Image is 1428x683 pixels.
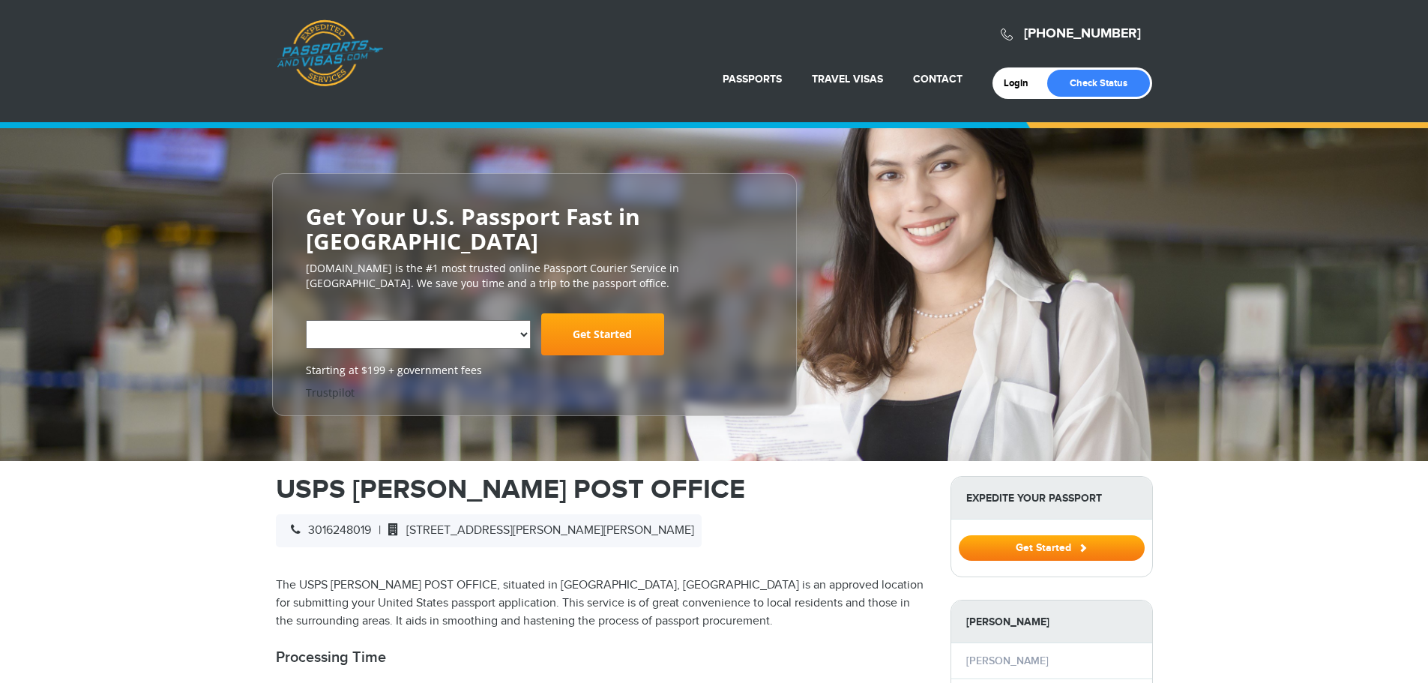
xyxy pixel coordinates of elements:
h2: Get Your U.S. Passport Fast in [GEOGRAPHIC_DATA] [306,204,763,253]
p: The USPS [PERSON_NAME] POST OFFICE, situated in [GEOGRAPHIC_DATA], [GEOGRAPHIC_DATA] is an approv... [276,577,928,631]
div: | [276,514,702,547]
a: Trustpilot [306,385,355,400]
strong: [PERSON_NAME] [951,601,1152,643]
h1: USPS [PERSON_NAME] POST OFFICE [276,476,928,503]
a: Passports & [DOMAIN_NAME] [277,19,383,87]
a: Login [1004,77,1039,89]
a: Check Status [1047,70,1150,97]
p: [DOMAIN_NAME] is the #1 most trusted online Passport Courier Service in [GEOGRAPHIC_DATA]. We sav... [306,261,763,291]
a: [PERSON_NAME] [966,655,1049,667]
span: [STREET_ADDRESS][PERSON_NAME][PERSON_NAME] [381,523,694,538]
a: Passports [723,73,782,85]
span: Starting at $199 + government fees [306,363,763,378]
a: Get Started [541,313,664,355]
a: Travel Visas [812,73,883,85]
strong: Expedite Your Passport [951,477,1152,520]
span: 3016248019 [283,523,371,538]
button: Get Started [959,535,1145,561]
h2: Processing Time [276,649,928,667]
a: [PHONE_NUMBER] [1024,25,1141,42]
a: Contact [913,73,962,85]
a: Get Started [959,541,1145,553]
